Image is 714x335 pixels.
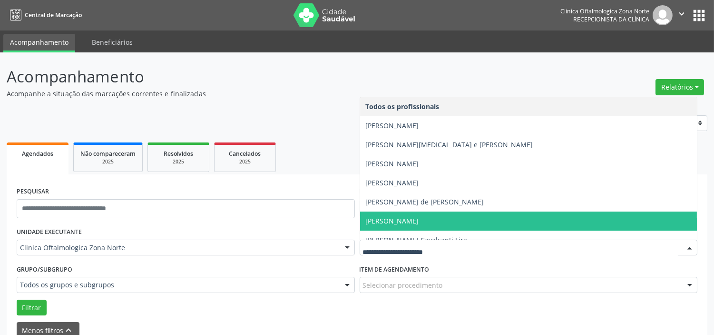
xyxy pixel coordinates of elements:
span: Cancelados [229,150,261,158]
span: [PERSON_NAME] Cavalcanti Lira [366,235,468,244]
button: apps [691,7,707,24]
label: Item de agendamento [360,262,430,277]
button: Filtrar [17,300,47,316]
span: [PERSON_NAME] [366,159,419,168]
button:  [673,5,691,25]
span: [PERSON_NAME] [366,178,419,187]
span: [PERSON_NAME] [366,216,419,225]
span: Todos os profissionais [366,102,440,111]
div: 2025 [155,158,202,165]
span: Não compareceram [80,150,136,158]
label: Grupo/Subgrupo [17,262,72,277]
span: Central de Marcação [25,11,82,19]
span: Selecionar procedimento [363,280,443,290]
span: [PERSON_NAME] [366,121,419,130]
i:  [676,9,687,19]
p: Acompanhe a situação das marcações correntes e finalizadas [7,89,497,99]
div: 2025 [80,158,136,165]
div: 2025 [221,158,269,165]
span: Resolvidos [164,150,193,158]
button: Relatórios [655,79,704,95]
a: Beneficiários [85,34,139,51]
span: Clinica Oftalmologica Zona Norte [20,243,335,253]
span: [PERSON_NAME] de [PERSON_NAME] [366,197,484,206]
a: Acompanhamento [3,34,75,52]
p: Acompanhamento [7,65,497,89]
img: img [653,5,673,25]
span: Agendados [22,150,53,158]
label: PESQUISAR [17,184,49,199]
span: Recepcionista da clínica [573,15,649,23]
span: [PERSON_NAME][MEDICAL_DATA] e [PERSON_NAME] [366,140,533,149]
a: Central de Marcação [7,7,82,23]
div: Clinica Oftalmologica Zona Norte [560,7,649,15]
label: UNIDADE EXECUTANTE [17,225,82,240]
span: Todos os grupos e subgrupos [20,280,335,290]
